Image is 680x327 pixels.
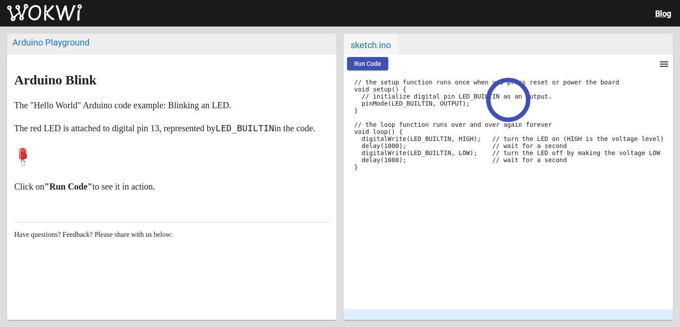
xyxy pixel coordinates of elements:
mat-icon: menu [659,59,669,69]
p: Click on to see it in action. [14,179,329,194]
strong: "Run Code" [44,182,92,191]
div: Arduino Playground [12,37,331,48]
a: Blog [655,9,671,18]
code: // the setup function runs once when you press reset or power the board void setup() { // initial... [354,79,664,171]
button: Run Code [347,57,388,70]
span: Have questions? Feedback? Please share with us below: [14,231,173,238]
img: Wokwi [7,4,82,22]
h1: Arduino Blink [14,73,329,87]
p: The "Hello World" Arduino code example: Blinking an LED. [14,98,329,112]
span: sketch.ino [344,34,398,55]
code: LED_BUILTIN [216,123,274,133]
span: Run Code [354,60,381,67]
p: The red LED is attached to digital pin 13, represented by in the code. [14,121,329,135]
